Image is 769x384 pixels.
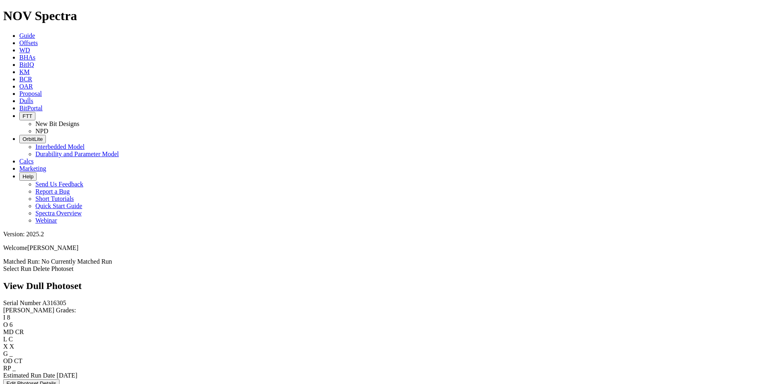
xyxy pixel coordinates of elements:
p: Welcome [3,244,766,252]
a: New Bit Designs [35,120,79,127]
label: X [3,343,8,350]
span: [PERSON_NAME] [27,244,78,251]
span: FTT [23,113,32,119]
span: OrbitLite [23,136,43,142]
a: Delete Photoset [33,265,74,272]
button: FTT [19,112,35,120]
a: Interbedded Model [35,143,84,150]
span: X [10,343,14,350]
label: Estimated Run Date [3,372,55,379]
span: Help [23,173,33,180]
a: BHAs [19,54,35,61]
button: OrbitLite [19,135,46,143]
h2: View Dull Photoset [3,281,766,291]
label: G [3,350,8,357]
button: Help [19,172,37,181]
span: 6 [10,321,13,328]
a: NPD [35,128,48,134]
a: Calcs [19,158,34,165]
a: Dulls [19,97,33,104]
span: _ [12,365,16,372]
a: Select Run [3,265,31,272]
span: CR [15,328,24,335]
label: MD [3,328,14,335]
a: OAR [19,83,33,90]
a: Spectra Overview [35,210,82,217]
span: A316305 [42,299,66,306]
a: Report a Bug [35,188,70,195]
a: Webinar [35,217,57,224]
span: [DATE] [57,372,78,379]
label: OD [3,357,12,364]
a: KM [19,68,30,75]
a: WD [19,47,30,54]
div: [PERSON_NAME] Grades: [3,307,766,314]
a: Marketing [19,165,46,172]
a: Guide [19,32,35,39]
span: 8 [7,314,10,321]
span: CT [14,357,22,364]
span: No Currently Matched Run [41,258,112,265]
label: Serial Number [3,299,41,306]
label: O [3,321,8,328]
a: Quick Start Guide [35,202,82,209]
label: I [3,314,5,321]
div: Version: 2025.2 [3,231,766,238]
label: L [3,336,7,343]
a: Send Us Feedback [35,181,83,188]
h1: NOV Spectra [3,8,766,23]
span: C [8,336,13,343]
span: _ [10,350,13,357]
a: Short Tutorials [35,195,74,202]
a: Durability and Parameter Model [35,151,119,157]
a: BitIQ [19,61,34,68]
span: Matched Run: [3,258,40,265]
a: BCR [19,76,32,83]
a: Offsets [19,39,38,46]
label: RP [3,365,11,372]
a: BitPortal [19,105,43,111]
a: Proposal [19,90,42,97]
